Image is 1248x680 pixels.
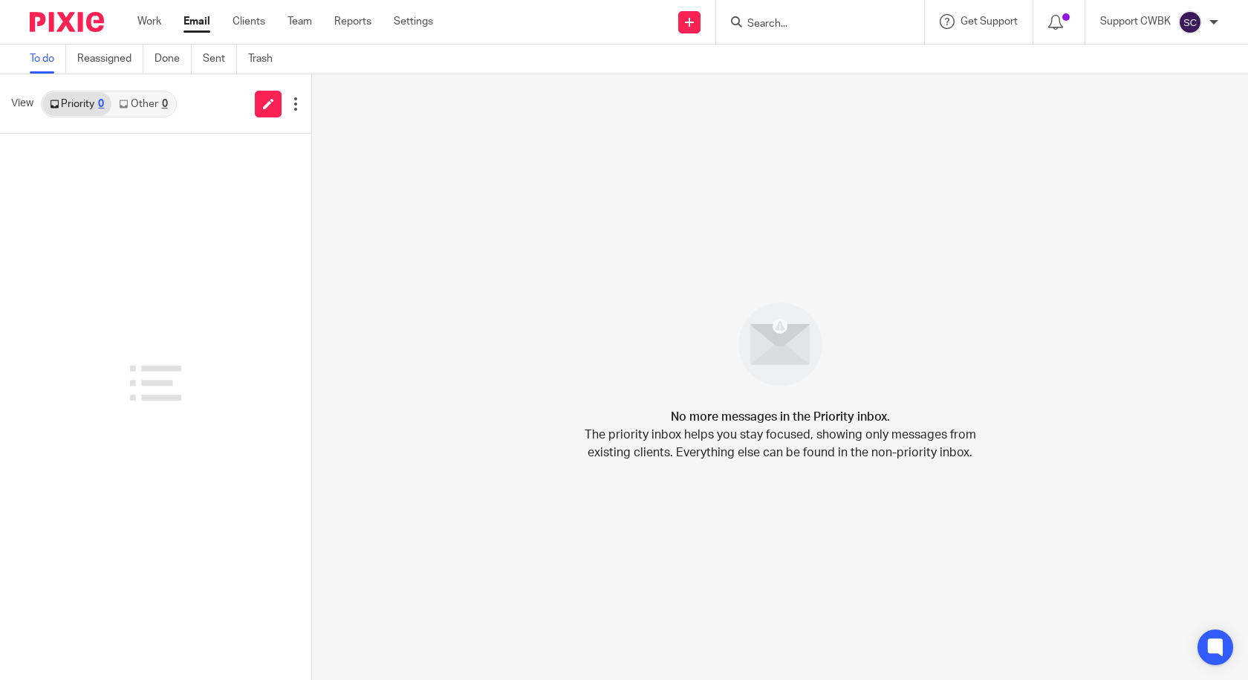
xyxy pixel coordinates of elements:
[137,14,161,29] a: Work
[394,14,433,29] a: Settings
[671,408,890,426] h4: No more messages in the Priority inbox.
[42,92,111,116] a: Priority0
[287,14,312,29] a: Team
[155,45,192,74] a: Done
[961,16,1018,27] span: Get Support
[11,96,33,111] span: View
[98,99,104,109] div: 0
[729,293,832,396] img: image
[1100,14,1171,29] p: Support CWBK
[203,45,237,74] a: Sent
[746,18,880,31] input: Search
[77,45,143,74] a: Reassigned
[248,45,284,74] a: Trash
[30,45,66,74] a: To do
[183,14,210,29] a: Email
[30,12,104,32] img: Pixie
[583,426,977,462] p: The priority inbox helps you stay focused, showing only messages from existing clients. Everythin...
[162,99,168,109] div: 0
[111,92,175,116] a: Other0
[334,14,371,29] a: Reports
[1178,10,1202,34] img: svg%3E
[233,14,265,29] a: Clients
